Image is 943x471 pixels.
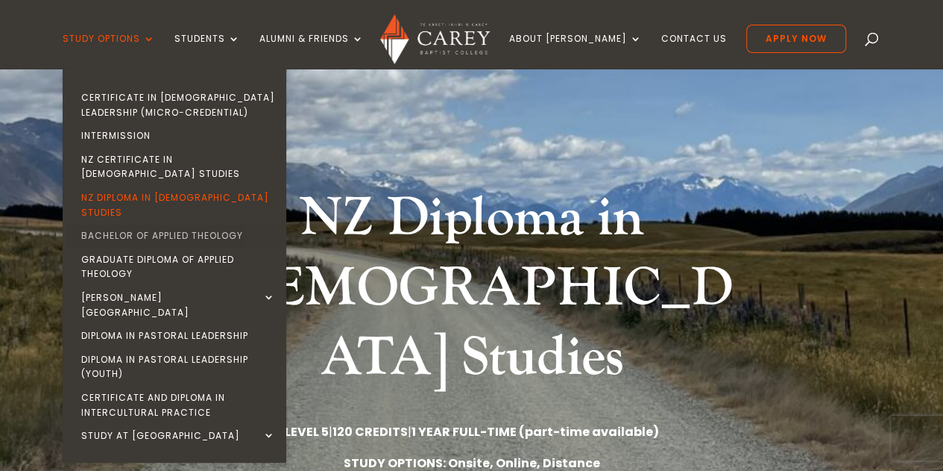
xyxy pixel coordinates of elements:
img: Carey Baptist College [380,14,490,64]
a: About [PERSON_NAME] [509,34,642,69]
a: Diploma in Pastoral Leadership (Youth) [66,348,290,386]
a: Bachelor of Applied Theology [66,224,290,248]
a: Study Options [63,34,155,69]
a: Intermission [66,124,290,148]
a: [PERSON_NAME][GEOGRAPHIC_DATA] [66,286,290,324]
a: Contact Us [661,34,727,69]
a: Students [174,34,240,69]
a: Graduate Diploma of Applied Theology [66,248,290,286]
p: | | [95,422,849,442]
a: Alumni & Friends [259,34,364,69]
a: NZ Certificate in [DEMOGRAPHIC_DATA] Studies [66,148,290,186]
a: Study at [GEOGRAPHIC_DATA] [66,424,290,448]
strong: LEVEL 5 [285,423,329,440]
h1: NZ Diploma in [DEMOGRAPHIC_DATA] Studies [192,184,751,401]
a: NZ Diploma in [DEMOGRAPHIC_DATA] Studies [66,186,290,224]
strong: 1 YEAR FULL-TIME (part-time available) [411,423,659,440]
a: Certificate and Diploma in Intercultural Practice [66,386,290,424]
a: Certificate in [DEMOGRAPHIC_DATA] Leadership (Micro-credential) [66,86,290,124]
strong: 120 CREDITS [332,423,408,440]
a: Apply Now [746,25,846,53]
a: Diploma in Pastoral Leadership [66,324,290,348]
